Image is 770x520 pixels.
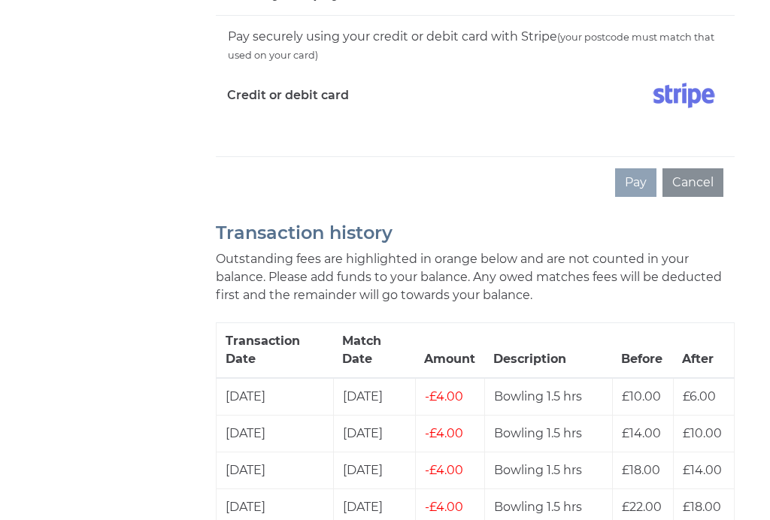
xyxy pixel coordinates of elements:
td: Bowling 1.5 hrs [484,416,612,452]
span: £10.00 [622,389,661,404]
label: Credit or debit card [227,77,349,114]
span: £18.00 [622,463,660,477]
span: £4.00 [425,426,463,440]
h2: Transaction history [216,223,735,243]
span: £6.00 [683,389,716,404]
td: [DATE] [217,416,334,452]
th: Before [612,323,673,379]
span: £4.00 [425,463,463,477]
td: [DATE] [333,416,415,452]
th: Match Date [333,323,415,379]
div: Pay securely using your credit or debit card with Stripe [227,27,723,65]
th: Description [484,323,612,379]
span: £10.00 [683,426,722,440]
span: £22.00 [622,500,662,514]
th: After [673,323,734,379]
td: [DATE] [217,452,334,489]
th: Amount [415,323,484,379]
td: Bowling 1.5 hrs [484,452,612,489]
span: £18.00 [683,500,721,514]
th: Transaction Date [217,323,334,379]
button: Pay [615,168,656,197]
span: £4.00 [425,389,463,404]
iframe: Secure card payment input frame [227,120,723,133]
button: Cancel [662,168,723,197]
td: Bowling 1.5 hrs [484,378,612,416]
td: [DATE] [333,452,415,489]
span: £14.00 [622,426,661,440]
td: [DATE] [217,378,334,416]
td: [DATE] [333,378,415,416]
span: £4.00 [425,500,463,514]
span: £14.00 [683,463,722,477]
p: Outstanding fees are highlighted in orange below and are not counted in your balance. Please add ... [216,250,735,304]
